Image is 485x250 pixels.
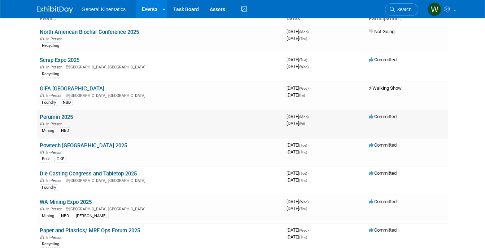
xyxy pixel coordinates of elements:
[37,13,284,25] th: Event
[287,92,305,98] span: [DATE]
[82,6,126,12] span: General Kinematics
[46,122,65,126] span: In-Person
[40,142,127,149] a: Powtech [GEOGRAPHIC_DATA] 2025
[308,170,309,176] span: -
[40,85,104,92] a: GIFA [GEOGRAPHIC_DATA]
[40,184,58,191] div: Foundry
[366,13,448,25] th: Participation
[299,228,309,232] span: (Wed)
[53,15,56,21] a: Sort by Event Name
[310,29,311,34] span: -
[287,170,309,176] span: [DATE]
[40,199,92,205] a: WA Mining Expo 2025
[287,64,309,69] span: [DATE]
[287,36,307,41] span: [DATE]
[299,171,307,175] span: (Tue)
[40,128,56,134] div: Mining
[369,227,397,233] span: Committed
[40,92,281,98] div: [GEOGRAPHIC_DATA], [GEOGRAPHIC_DATA]
[287,227,311,233] span: [DATE]
[300,15,303,21] a: Sort by Start Date
[61,99,73,106] div: NBD
[369,114,397,119] span: Committed
[308,142,309,148] span: -
[399,15,402,21] a: Sort by Participation Type
[40,156,52,162] div: Bulk
[428,3,441,16] img: Whitney Swanson
[46,65,65,70] span: In-Person
[299,207,307,211] span: (Thu)
[299,122,305,126] span: (Fri)
[40,64,281,70] div: [GEOGRAPHIC_DATA], [GEOGRAPHIC_DATA]
[369,57,397,62] span: Committed
[40,170,137,177] a: Die Casting Congress and Tabletop 2025
[54,156,66,162] div: GKE
[40,29,139,35] a: North American Biochar Conference 2025
[369,170,397,176] span: Committed
[40,65,44,68] img: In-Person Event
[40,213,56,219] div: Mining
[40,241,61,247] div: Recycling
[287,114,311,119] span: [DATE]
[40,99,58,106] div: Foundry
[46,93,65,98] span: In-Person
[287,206,307,211] span: [DATE]
[40,207,44,210] img: In-Person Event
[74,213,109,219] div: [PERSON_NAME]
[299,65,309,69] span: (Wed)
[369,85,402,91] span: Walking Show
[46,150,65,155] span: In-Person
[59,213,71,219] div: NBD
[40,177,281,183] div: [GEOGRAPHIC_DATA], [GEOGRAPHIC_DATA]
[287,199,311,204] span: [DATE]
[369,29,394,34] span: Not Going
[46,37,65,41] span: In-Person
[310,199,311,204] span: -
[287,177,307,183] span: [DATE]
[310,114,311,119] span: -
[284,13,366,25] th: Dates
[308,57,309,62] span: -
[40,150,44,154] img: In-Person Event
[287,85,311,91] span: [DATE]
[299,86,309,90] span: (Wed)
[299,93,305,97] span: (Fri)
[299,115,309,119] span: (Mon)
[287,142,309,148] span: [DATE]
[40,93,44,97] img: In-Person Event
[369,142,397,148] span: Committed
[299,150,307,154] span: (Thu)
[40,57,79,63] a: Scrap Expo 2025
[46,178,65,183] span: In-Person
[310,85,311,91] span: -
[299,58,307,62] span: (Tue)
[299,178,307,182] span: (Thu)
[46,207,65,211] span: In-Person
[287,29,311,34] span: [DATE]
[59,128,71,134] div: NBD
[40,43,61,49] div: Recycling
[46,235,65,240] span: In-Person
[37,6,73,13] img: ExhibitDay
[299,235,307,239] span: (Thu)
[287,234,307,240] span: [DATE]
[40,71,61,77] div: Recycling
[40,178,44,182] img: In-Person Event
[40,37,44,40] img: In-Person Event
[299,30,309,34] span: (Mon)
[287,57,309,62] span: [DATE]
[40,206,281,211] div: [GEOGRAPHIC_DATA], [GEOGRAPHIC_DATA]
[287,121,305,126] span: [DATE]
[40,235,44,239] img: In-Person Event
[310,227,311,233] span: -
[40,114,73,120] a: Perumin 2025
[395,7,411,12] span: Search
[385,3,418,16] a: Search
[299,143,307,147] span: (Tue)
[299,200,309,204] span: (Wed)
[287,149,307,155] span: [DATE]
[369,199,397,204] span: Committed
[40,227,140,234] a: Paper and Plastics/ MRF Ops Forum 2025
[40,122,44,125] img: In-Person Event
[299,37,307,41] span: (Thu)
